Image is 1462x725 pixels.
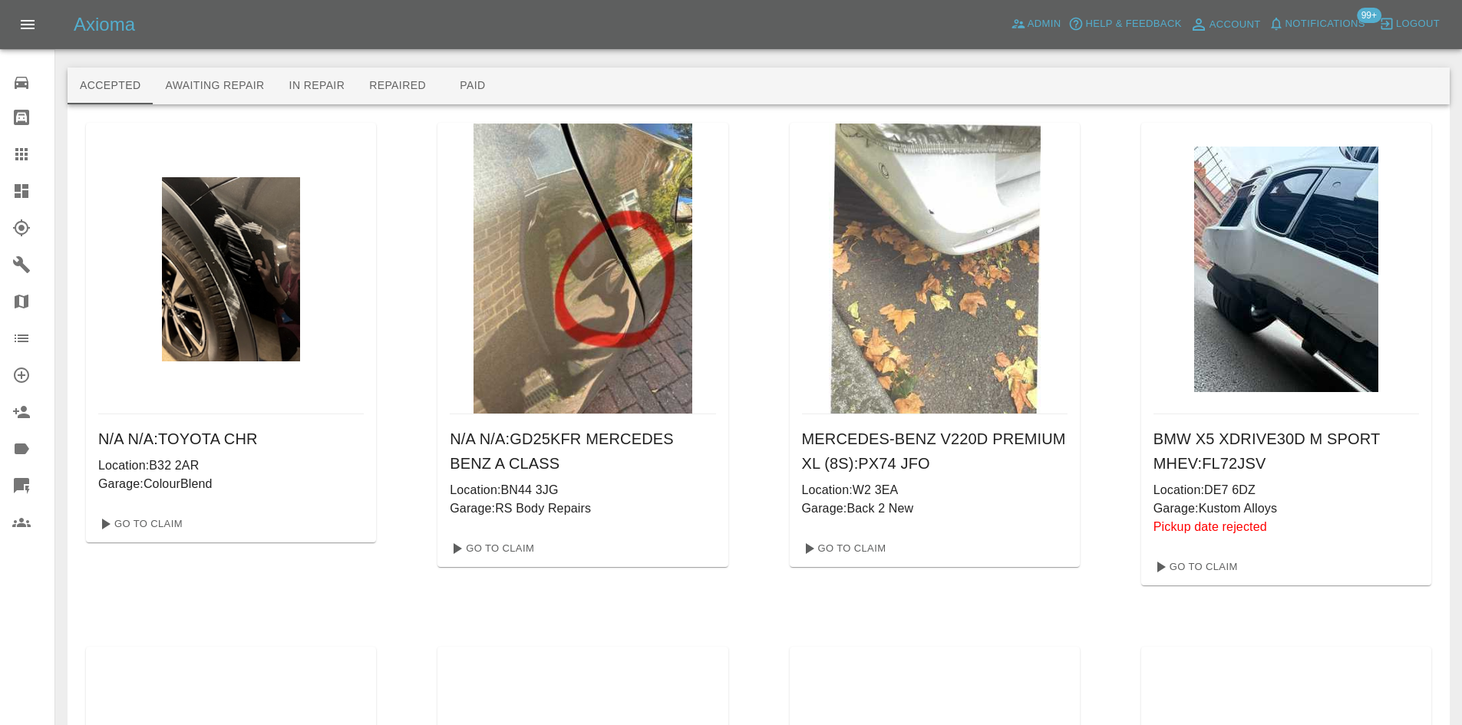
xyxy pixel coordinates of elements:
button: Logout [1375,12,1444,36]
h5: Axioma [74,12,135,37]
h6: N/A N/A : GD25KFR MERCEDES BENZ A CLASS [450,427,715,476]
h6: MERCEDES-BENZ V220D PREMIUM XL (8S) : PX74 JFO [802,427,1068,476]
p: Location: W2 3EA [802,481,1068,499]
span: Notifications [1285,15,1365,33]
h6: BMW X5 XDRIVE30D M SPORT MHEV : FL72JSV [1153,427,1419,476]
p: Garage: Back 2 New [802,499,1068,518]
a: Go To Claim [92,512,186,536]
p: Garage: ColourBlend [98,475,364,493]
button: Open drawer [9,6,46,43]
a: Account [1186,12,1265,37]
button: Repaired [357,68,438,104]
a: Go To Claim [1147,555,1242,579]
p: Location: DE7 6DZ [1153,481,1419,499]
span: 99+ [1357,8,1381,23]
p: Location: BN44 3JG [450,481,715,499]
a: Admin [1007,12,1065,36]
button: Accepted [68,68,153,104]
button: Notifications [1265,12,1369,36]
button: Help & Feedback [1064,12,1185,36]
span: Admin [1028,15,1061,33]
a: Go To Claim [796,536,890,561]
p: Pickup date rejected [1153,518,1419,536]
p: Location: B32 2AR [98,456,364,475]
a: Go To Claim [444,536,538,561]
button: Awaiting Repair [153,68,276,104]
button: In Repair [277,68,358,104]
p: Garage: Kustom Alloys [1153,499,1419,518]
p: Garage: RS Body Repairs [450,499,715,518]
span: Help & Feedback [1085,15,1181,33]
button: Paid [438,68,507,104]
span: Logout [1396,15,1440,33]
span: Account [1210,16,1261,34]
h6: N/A N/A : TOYOTA CHR [98,427,364,451]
